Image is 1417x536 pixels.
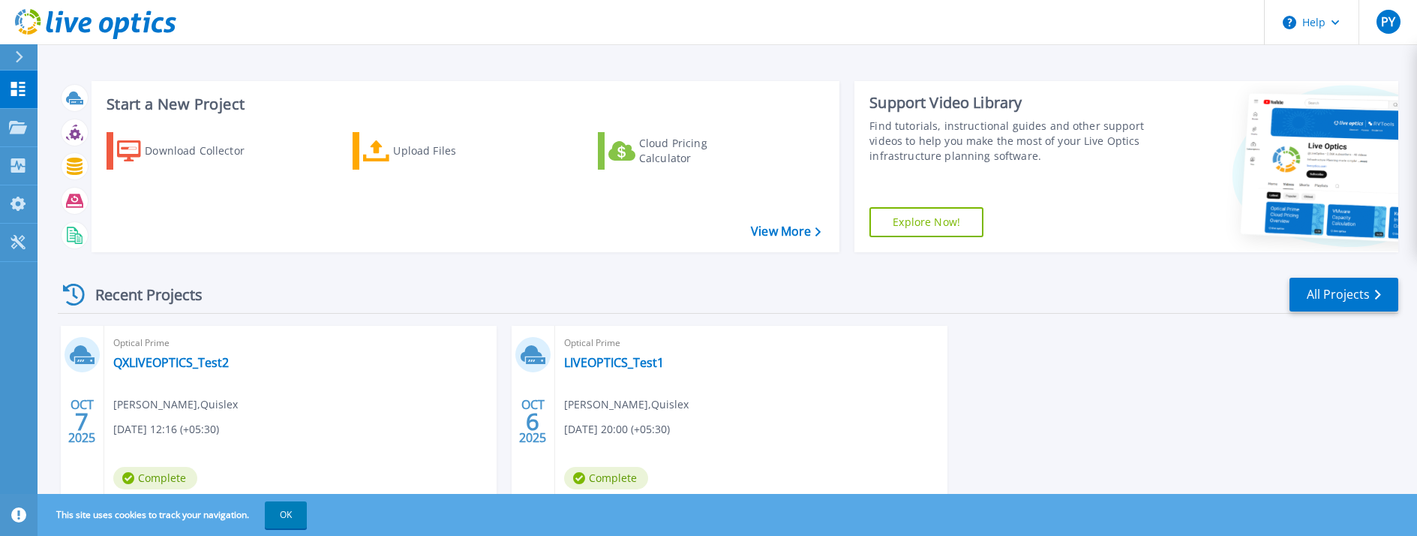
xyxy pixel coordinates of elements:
[392,492,485,509] span: Project ID: 3082458
[113,421,219,438] span: [DATE] 12:16 (+05:30)
[564,335,938,351] span: Optical Prime
[107,132,274,170] a: Download Collector
[869,119,1146,164] div: Find tutorials, instructional guides and other support videos to help you make the most of your L...
[1289,278,1398,312] a: All Projects
[564,467,648,489] span: Complete
[598,132,765,170] a: Cloud Pricing Calculator
[107,96,820,113] h3: Start a New Project
[751,224,821,239] a: View More
[518,394,547,449] div: OCT 2025
[564,355,664,370] a: LIVEOPTICS_Test1
[564,421,670,438] span: [DATE] 20:00 (+05:30)
[68,394,96,449] div: OCT 2025
[869,207,983,237] a: Explore Now!
[393,136,513,166] div: Upload Files
[113,396,238,413] span: [PERSON_NAME] , Quislex
[1381,16,1395,28] span: PY
[113,355,229,370] a: QXLIVEOPTICS_Test2
[145,136,265,166] div: Download Collector
[75,415,89,428] span: 7
[113,335,488,351] span: Optical Prime
[58,276,223,313] div: Recent Projects
[526,415,539,428] span: 6
[353,132,520,170] a: Upload Files
[843,492,936,509] span: Project ID: 3081678
[869,93,1146,113] div: Support Video Library
[265,501,307,528] button: OK
[564,396,689,413] span: [PERSON_NAME] , Quislex
[639,136,759,166] div: Cloud Pricing Calculator
[41,501,307,528] span: This site uses cookies to track your navigation.
[113,467,197,489] span: Complete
